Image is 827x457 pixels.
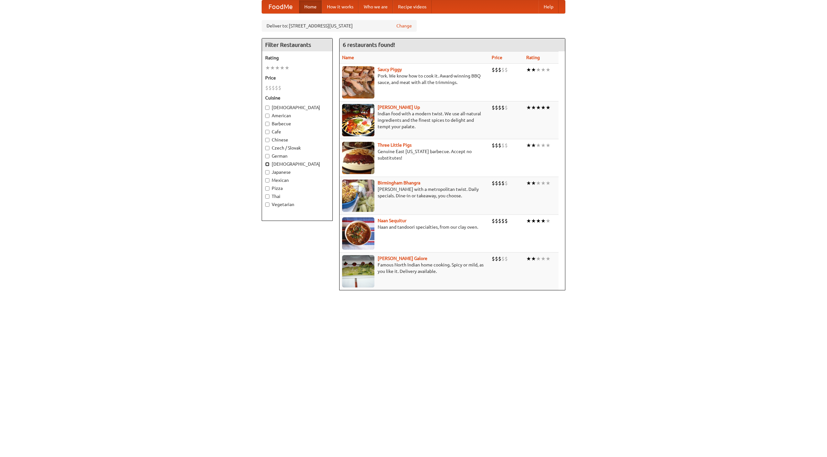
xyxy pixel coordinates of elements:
[342,55,354,60] a: Name
[265,161,329,167] label: [DEMOGRAPHIC_DATA]
[342,255,374,287] img: currygalore.jpg
[541,180,546,187] li: ★
[492,142,495,149] li: $
[501,104,505,111] li: $
[505,66,508,73] li: $
[342,180,374,212] img: bhangra.jpg
[265,55,329,61] h5: Rating
[546,180,550,187] li: ★
[270,64,275,71] li: ★
[495,255,498,262] li: $
[265,145,329,151] label: Czech / Slovak
[505,255,508,262] li: $
[265,95,329,101] h5: Cuisine
[498,142,501,149] li: $
[265,185,329,192] label: Pizza
[265,153,329,159] label: German
[342,66,374,99] img: saucy.jpg
[536,142,541,149] li: ★
[265,120,329,127] label: Barbecue
[378,142,412,148] a: Three Little Pigs
[299,0,322,13] a: Home
[342,104,374,136] img: curryup.jpg
[492,104,495,111] li: $
[342,224,487,230] p: Naan and tandoori specialties, from our clay oven.
[378,218,406,223] b: Naan Sequitur
[322,0,359,13] a: How it works
[541,255,546,262] li: ★
[265,177,329,183] label: Mexican
[546,217,550,224] li: ★
[342,73,487,86] p: Pork. We know how to cook it. Award-winning BBQ sauce, and meat with all the trimmings.
[492,255,495,262] li: $
[498,104,501,111] li: $
[531,142,536,149] li: ★
[265,203,269,207] input: Vegetarian
[546,66,550,73] li: ★
[265,129,329,135] label: Cafe
[505,142,508,149] li: $
[498,255,501,262] li: $
[265,193,329,200] label: Thai
[495,66,498,73] li: $
[265,162,269,166] input: [DEMOGRAPHIC_DATA]
[342,142,374,174] img: littlepigs.jpg
[396,23,412,29] a: Change
[495,217,498,224] li: $
[492,180,495,187] li: $
[498,180,501,187] li: $
[536,66,541,73] li: ★
[265,104,329,111] label: [DEMOGRAPHIC_DATA]
[378,67,402,72] a: Saucy Piggy
[262,20,417,32] div: Deliver to: [STREET_ADDRESS][US_STATE]
[280,64,285,71] li: ★
[268,84,272,91] li: $
[275,84,278,91] li: $
[265,186,269,191] input: Pizza
[526,104,531,111] li: ★
[495,142,498,149] li: $
[342,262,487,275] p: Famous North Indian home cooking. Spicy or mild, as you like it. Delivery available.
[262,38,332,51] h4: Filter Restaurants
[498,66,501,73] li: $
[505,217,508,224] li: $
[541,66,546,73] li: ★
[536,104,541,111] li: ★
[526,66,531,73] li: ★
[531,66,536,73] li: ★
[378,105,420,110] a: [PERSON_NAME] Up
[492,55,502,60] a: Price
[265,201,329,208] label: Vegetarian
[498,217,501,224] li: $
[265,138,269,142] input: Chinese
[265,154,269,158] input: German
[546,255,550,262] li: ★
[526,255,531,262] li: ★
[526,180,531,187] li: ★
[265,112,329,119] label: American
[265,194,269,199] input: Thai
[265,122,269,126] input: Barbecue
[342,186,487,199] p: [PERSON_NAME] with a metropolitan twist. Daily specials. Dine-in or takeaway, you choose.
[265,178,269,182] input: Mexican
[501,142,505,149] li: $
[265,146,269,150] input: Czech / Slovak
[526,217,531,224] li: ★
[272,84,275,91] li: $
[501,180,505,187] li: $
[378,180,420,185] a: Birmingham Bhangra
[265,137,329,143] label: Chinese
[536,255,541,262] li: ★
[262,0,299,13] a: FoodMe
[541,142,546,149] li: ★
[393,0,432,13] a: Recipe videos
[541,104,546,111] li: ★
[546,142,550,149] li: ★
[265,114,269,118] input: American
[501,255,505,262] li: $
[275,64,280,71] li: ★
[526,142,531,149] li: ★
